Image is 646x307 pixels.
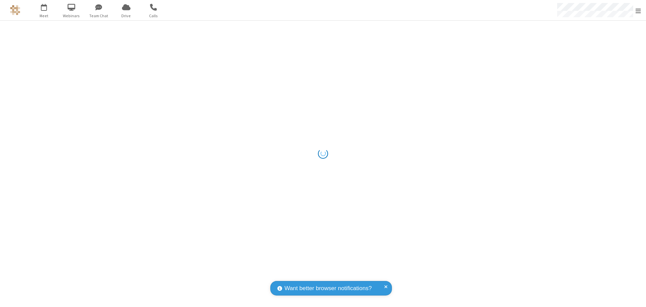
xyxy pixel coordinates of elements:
[59,13,84,19] span: Webinars
[114,13,139,19] span: Drive
[10,5,20,15] img: QA Selenium DO NOT DELETE OR CHANGE
[31,13,57,19] span: Meet
[86,13,111,19] span: Team Chat
[141,13,166,19] span: Calls
[284,284,372,293] span: Want better browser notifications?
